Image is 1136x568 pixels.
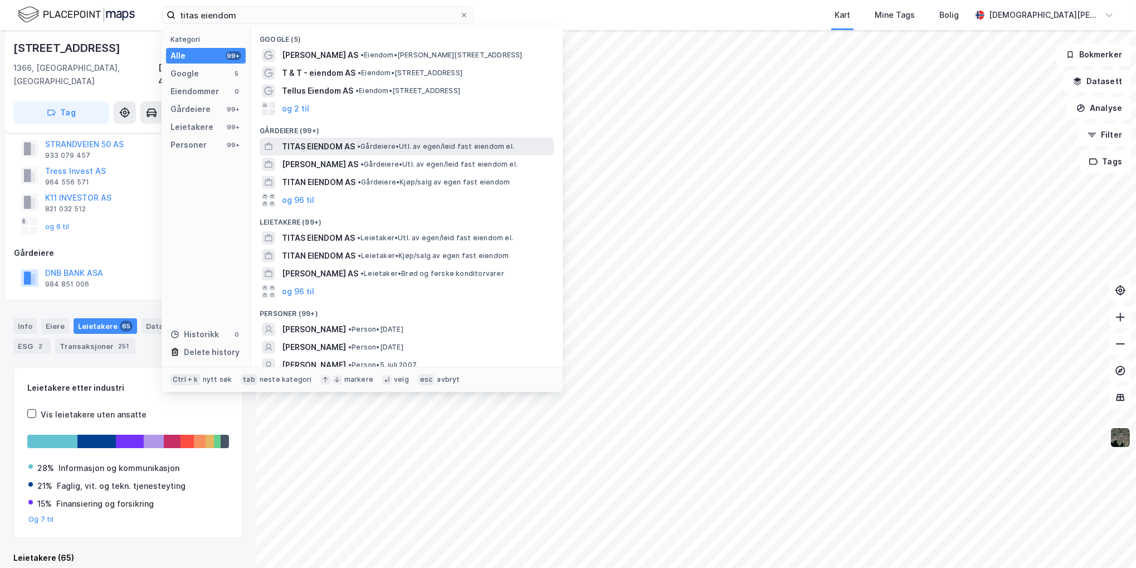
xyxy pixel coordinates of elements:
button: Filter [1078,124,1132,146]
div: neste kategori [260,375,312,384]
span: • [360,160,364,168]
div: Kategori [170,35,246,43]
div: [STREET_ADDRESS] [13,39,123,57]
button: Analyse [1067,97,1132,119]
div: Leietakere etter industri [27,381,229,395]
span: Gårdeiere • Kjøp/salg av egen fast eiendom [358,178,510,187]
div: Gårdeiere [170,103,211,116]
span: [PERSON_NAME] AS [282,158,358,171]
div: 65 [120,321,133,332]
input: Søk på adresse, matrikkel, gårdeiere, leietakere eller personer [175,7,460,23]
div: Google [170,67,199,80]
div: markere [344,375,373,384]
div: Delete history [184,346,240,359]
span: Tellus Eiendom AS [282,84,353,98]
div: Google (5) [251,26,563,46]
div: nytt søk [203,375,232,384]
div: Leietakere [170,120,213,134]
div: Faglig, vit. og tekn. tjenesteyting [57,479,186,493]
div: Historikk [170,328,219,341]
div: Datasett [142,318,197,334]
div: Kart [835,8,850,22]
span: • [358,69,361,77]
span: [PERSON_NAME] [282,341,346,354]
div: 99+ [226,140,241,149]
div: Personer [170,138,207,152]
button: Tag [13,101,109,124]
span: • [348,343,352,351]
span: Person • 5. juli 2007 [348,361,417,370]
div: 21% [37,479,52,493]
div: 933 079 457 [45,151,90,160]
div: 1366, [GEOGRAPHIC_DATA], [GEOGRAPHIC_DATA] [13,61,158,88]
div: 821 032 512 [45,205,86,213]
div: Vis leietakere uten ansatte [41,408,147,421]
span: TITAN EIENDOM AS [282,249,355,263]
span: Person • [DATE] [348,325,403,334]
span: Eiendom • [STREET_ADDRESS] [358,69,462,77]
span: [PERSON_NAME] [282,323,346,336]
div: Eiendommer [170,85,219,98]
button: Og 7 til [28,515,54,524]
div: Alle [170,49,186,62]
div: Finansiering og forsikring [56,497,154,511]
div: 99+ [226,105,241,114]
span: • [358,178,361,186]
div: esc [418,374,435,385]
div: 964 556 571 [45,178,89,187]
div: 15% [37,497,52,511]
button: Tags [1080,151,1132,173]
div: 984 851 006 [45,280,89,289]
img: 9k= [1110,427,1131,448]
iframe: Chat Widget [1080,514,1136,568]
div: Gårdeiere (99+) [251,118,563,138]
span: Eiendom • [PERSON_NAME][STREET_ADDRESS] [360,51,523,60]
div: Leietakere [74,318,137,334]
span: • [348,325,352,333]
div: 5 [232,69,241,78]
div: Gårdeiere [14,246,242,260]
button: Datasett [1064,70,1132,93]
span: [PERSON_NAME] AS [282,267,358,280]
div: Info [13,318,37,334]
button: og 96 til [282,285,314,298]
button: Bokmerker [1056,43,1132,66]
div: Bolig [939,8,959,22]
img: logo.f888ab2527a4732fd821a326f86c7f29.svg [18,5,135,25]
div: Ctrl + k [170,374,201,385]
span: Eiendom • [STREET_ADDRESS] [355,86,460,95]
span: Leietaker • Brød og ferske konditorvarer [360,269,504,278]
span: T & T - eiendom AS [282,66,355,80]
div: Personer (99+) [251,300,563,321]
span: • [357,142,360,151]
span: Gårdeiere • Utl. av egen/leid fast eiendom el. [360,160,518,169]
span: Leietaker • Kjøp/salg av egen fast eiendom [358,251,509,260]
div: Eiere [41,318,69,334]
div: velg [394,375,409,384]
div: 99+ [226,123,241,132]
div: 0 [232,87,241,96]
div: 99+ [226,51,241,60]
span: • [348,361,352,369]
div: ESG [13,338,51,354]
span: TITAS EIENDOM AS [282,231,355,245]
div: Leietakere (65) [13,551,243,565]
div: Leietakere (99+) [251,209,563,229]
span: Person • [DATE] [348,343,403,352]
span: TITAS EIENDOM AS [282,140,355,153]
button: og 2 til [282,102,309,115]
span: TITAN EIENDOM AS [282,176,355,189]
div: 28% [37,462,54,475]
div: 251 [116,341,131,352]
span: • [360,269,364,278]
span: • [360,51,364,59]
div: 2 [35,341,46,352]
div: avbryt [437,375,460,384]
div: tab [241,374,257,385]
span: Gårdeiere • Utl. av egen/leid fast eiendom el. [357,142,514,151]
span: [PERSON_NAME] [282,358,346,372]
span: [PERSON_NAME] AS [282,48,358,62]
span: • [355,86,359,95]
span: • [357,234,360,242]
